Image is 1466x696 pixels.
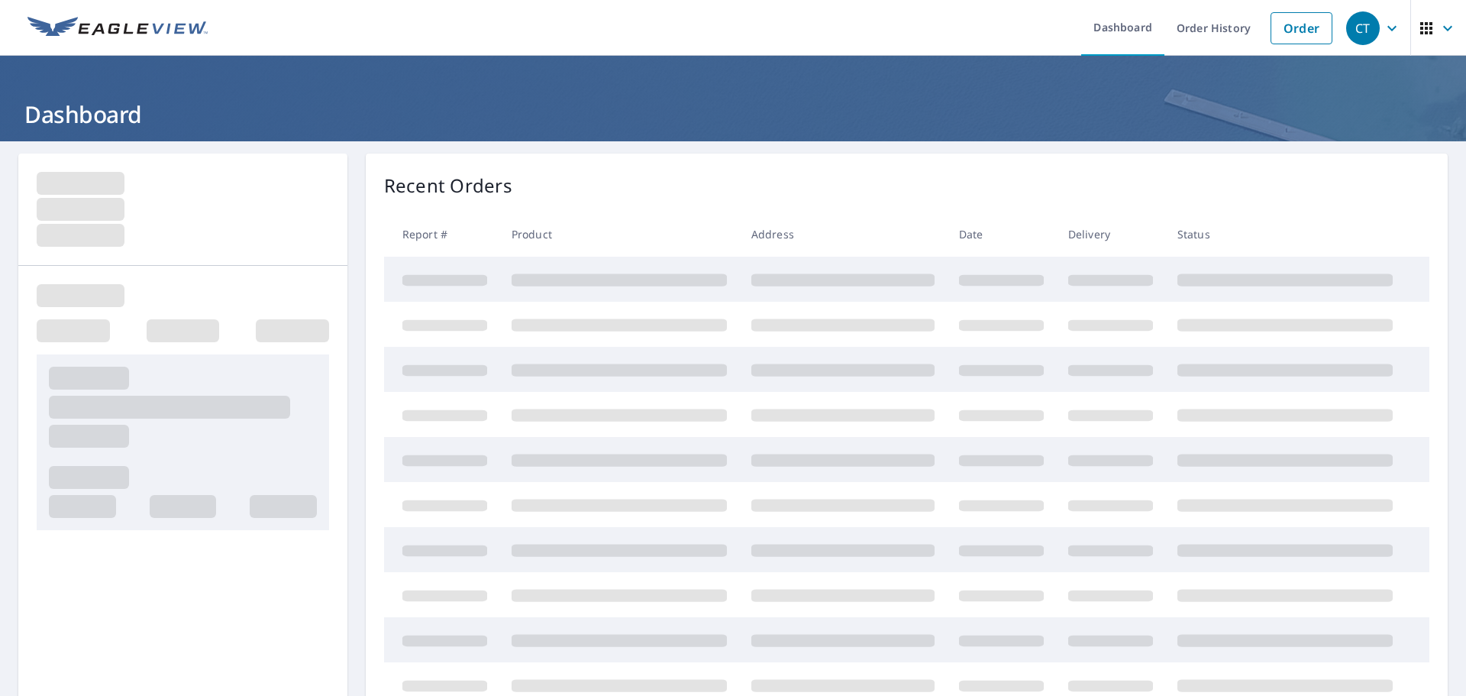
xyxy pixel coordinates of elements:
[27,17,208,40] img: EV Logo
[384,172,512,199] p: Recent Orders
[499,212,739,257] th: Product
[384,212,499,257] th: Report #
[1271,12,1332,44] a: Order
[947,212,1056,257] th: Date
[18,99,1448,130] h1: Dashboard
[1165,212,1405,257] th: Status
[1056,212,1165,257] th: Delivery
[739,212,947,257] th: Address
[1346,11,1380,45] div: CT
